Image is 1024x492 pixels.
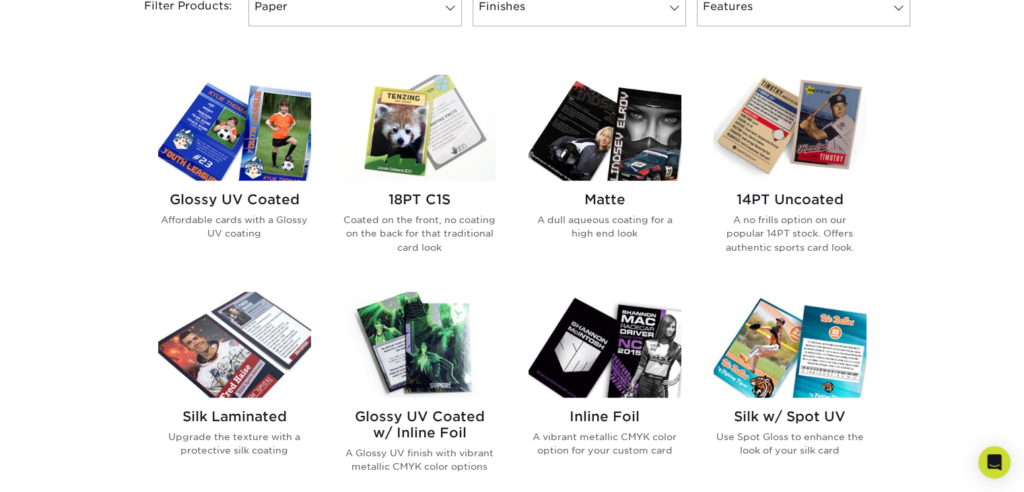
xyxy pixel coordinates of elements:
p: Use Spot Gloss to enhance the look of your silk card [714,430,866,458]
img: 14PT Uncoated Trading Cards [714,75,866,181]
img: Glossy UV Coated w/ Inline Foil Trading Cards [343,292,496,398]
a: Glossy UV Coated Trading Cards Glossy UV Coated Affordable cards with a Glossy UV coating [158,75,311,276]
p: A no frills option on our popular 14PT stock. Offers authentic sports card look. [714,213,866,254]
p: A vibrant metallic CMYK color option for your custom card [528,430,681,458]
a: Matte Trading Cards Matte A dull aqueous coating for a high end look [528,75,681,276]
h2: Glossy UV Coated [158,191,311,208]
h2: 14PT Uncoated [714,191,866,208]
img: Inline Foil Trading Cards [528,292,681,398]
h2: Matte [528,191,681,208]
a: 18PT C1S Trading Cards 18PT C1S Coated on the front, no coating on the back for that traditional ... [343,75,496,276]
h2: Inline Foil [528,408,681,425]
p: Coated on the front, no coating on the back for that traditional card look [343,213,496,254]
img: Glossy UV Coated Trading Cards [158,75,311,181]
p: Affordable cards with a Glossy UV coating [158,213,311,241]
div: Open Intercom Messenger [978,446,1011,479]
a: 14PT Uncoated Trading Cards 14PT Uncoated A no frills option on our popular 14PT stock. Offers au... [714,75,866,276]
h2: Glossy UV Coated w/ Inline Foil [343,408,496,441]
img: 18PT C1S Trading Cards [343,75,496,181]
p: Upgrade the texture with a protective silk coating [158,430,311,458]
img: Matte Trading Cards [528,75,681,181]
p: A dull aqueous coating for a high end look [528,213,681,241]
h2: 18PT C1S [343,191,496,208]
h2: Silk Laminated [158,408,311,425]
img: Silk w/ Spot UV Trading Cards [714,292,866,398]
h2: Silk w/ Spot UV [714,408,866,425]
img: Silk Laminated Trading Cards [158,292,311,398]
p: A Glossy UV finish with vibrant metallic CMYK color options [343,446,496,474]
